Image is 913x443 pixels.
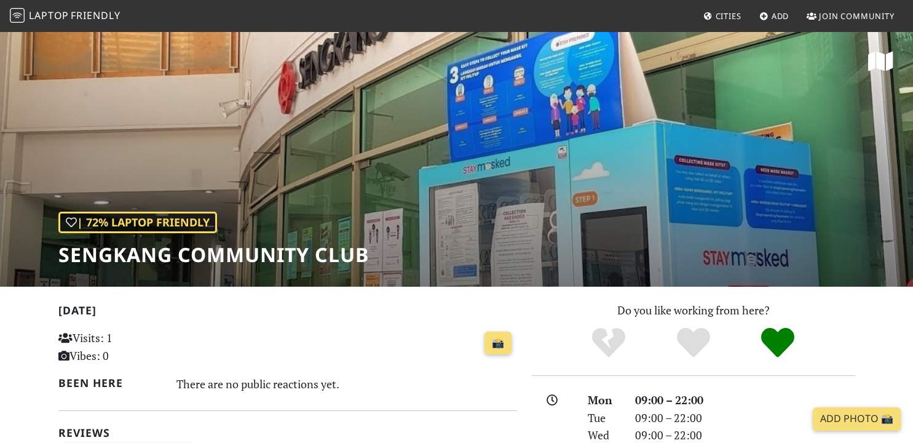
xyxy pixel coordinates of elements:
[58,212,217,233] div: | 72% Laptop Friendly
[58,329,202,365] p: Visits: 1 Vibes: 0
[566,326,651,360] div: No
[698,5,746,27] a: Cities
[10,6,121,27] a: LaptopFriendly LaptopFriendly
[716,10,741,22] span: Cities
[802,5,899,27] a: Join Community
[580,391,627,409] div: Mon
[813,407,901,431] a: Add Photo 📸
[71,9,120,22] span: Friendly
[819,10,895,22] span: Join Community
[651,326,736,360] div: Yes
[532,301,855,319] p: Do you like working from here?
[772,10,789,22] span: Add
[58,304,517,322] h2: [DATE]
[58,243,369,266] h1: Sengkang Community Club
[58,377,162,389] h2: Been here
[628,391,863,409] div: 09:00 – 22:00
[628,409,863,427] div: 09:00 – 22:00
[754,5,794,27] a: Add
[176,374,517,394] div: There are no public reactions yet.
[58,426,517,439] h2: Reviews
[580,409,627,427] div: Tue
[735,326,820,360] div: Definitely!
[29,9,69,22] span: Laptop
[484,332,512,355] a: 📸
[10,8,25,23] img: LaptopFriendly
